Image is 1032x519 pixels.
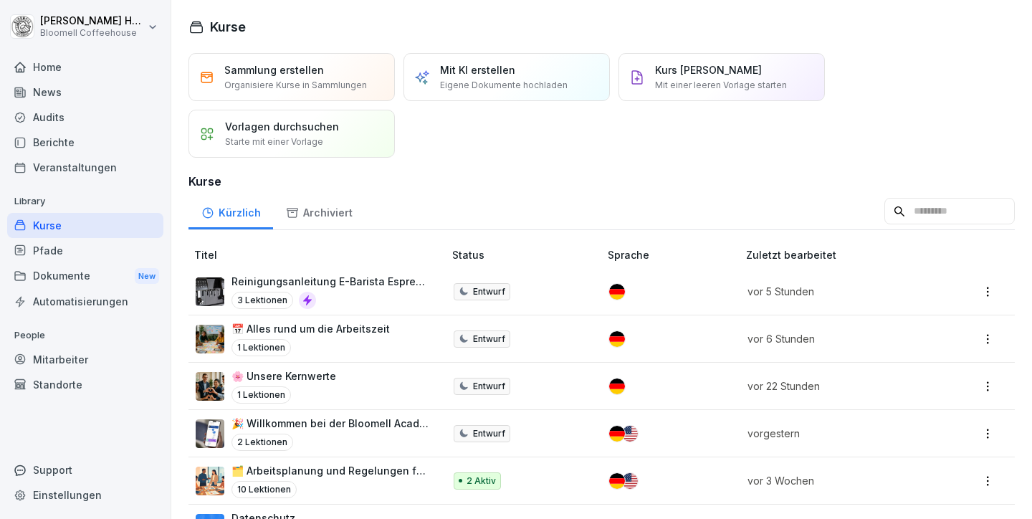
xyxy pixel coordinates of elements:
[7,289,163,314] a: Automatisierungen
[7,105,163,130] a: Audits
[7,80,163,105] a: News
[747,426,929,441] p: vorgestern
[622,426,638,442] img: us.svg
[196,419,224,448] img: b4eu0mai1tdt6ksd7nlke1so.png
[40,28,145,38] p: Bloomell Coffeehouse
[231,386,291,404] p: 1 Lektionen
[7,190,163,213] p: Library
[7,263,163,290] a: DokumenteNew
[7,54,163,80] a: Home
[473,285,505,298] p: Entwurf
[231,481,297,498] p: 10 Lektionen
[473,427,505,440] p: Entwurf
[452,247,602,262] p: Status
[655,79,787,92] p: Mit einer leeren Vorlage starten
[747,284,929,299] p: vor 5 Stunden
[747,473,929,488] p: vor 3 Wochen
[7,347,163,372] a: Mitarbeiter
[609,284,625,300] img: de.svg
[440,62,515,77] p: Mit KI erstellen
[225,135,323,148] p: Starte mit einer Vorlage
[188,173,1015,190] h3: Kurse
[7,238,163,263] a: Pfade
[196,467,224,495] img: bwuj6s1e49ip1tpfjdzf6itg.png
[188,193,273,229] a: Kürzlich
[609,331,625,347] img: de.svg
[655,62,762,77] p: Kurs [PERSON_NAME]
[196,325,224,353] img: cu3wmzzldktk4qspvjr6yacu.png
[440,79,568,92] p: Eigene Dokumente hochladen
[231,434,293,451] p: 2 Lektionen
[7,155,163,180] a: Veranstaltungen
[746,247,946,262] p: Zuletzt bearbeitet
[231,292,293,309] p: 3 Lektionen
[196,277,224,306] img: u02agwowfwjnmbk66zgwku1c.png
[7,263,163,290] div: Dokumente
[231,274,429,289] p: Reinigungsanleitung E-Barista Espressomaschine
[473,380,505,393] p: Entwurf
[7,482,163,508] a: Einstellungen
[747,378,929,394] p: vor 22 Stunden
[231,339,291,356] p: 1 Lektionen
[225,119,339,134] p: Vorlagen durchsuchen
[7,457,163,482] div: Support
[231,416,429,431] p: 🎉 Willkommen bei der Bloomell Academy!
[135,268,159,285] div: New
[609,473,625,489] img: de.svg
[40,15,145,27] p: [PERSON_NAME] Häfeli
[231,321,390,336] p: 📅 Alles rund um die Arbeitszeit
[224,62,324,77] p: Sammlung erstellen
[608,247,740,262] p: Sprache
[210,17,246,37] h1: Kurse
[231,368,336,384] p: 🌸 Unsere Kernwerte
[609,426,625,442] img: de.svg
[7,372,163,397] a: Standorte
[622,473,638,489] img: us.svg
[273,193,365,229] a: Archiviert
[231,463,429,478] p: 🗂️ Arbeitsplanung und Regelungen für Mitarbeitende
[747,331,929,346] p: vor 6 Stunden
[194,247,446,262] p: Titel
[196,372,224,401] img: o42vw9ktpcd1ki1r1pbdchka.png
[7,324,163,347] p: People
[473,333,505,346] p: Entwurf
[467,475,496,487] p: 2 Aktiv
[7,213,163,238] a: Kurse
[7,130,163,155] a: Berichte
[609,378,625,394] img: de.svg
[224,79,367,92] p: Organisiere Kurse in Sammlungen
